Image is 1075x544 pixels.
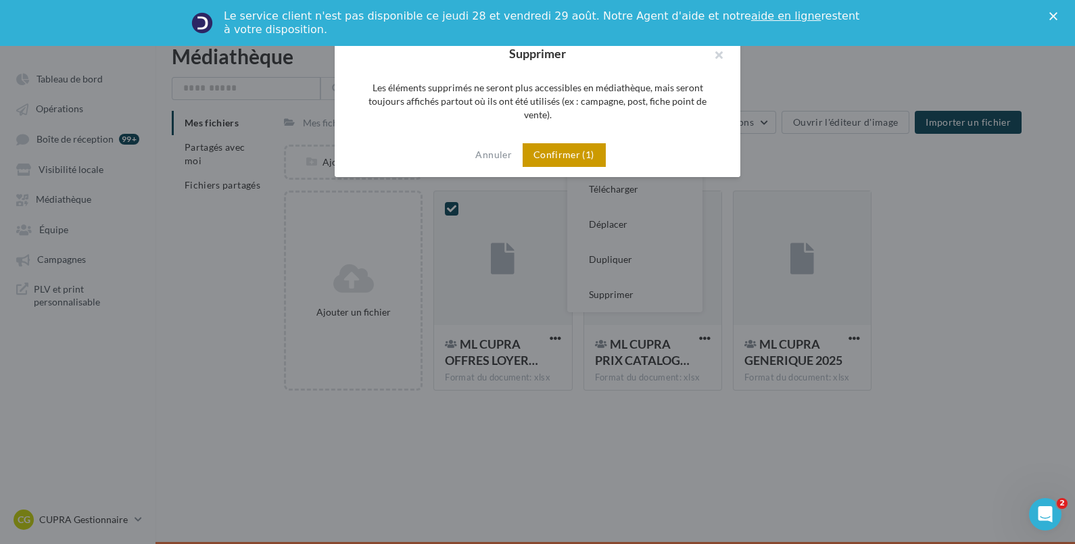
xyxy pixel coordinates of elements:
img: Profile image for Service-Client [191,12,213,34]
a: aide en ligne [751,9,821,22]
div: Fermer [1049,12,1063,20]
iframe: Intercom live chat [1029,498,1061,530]
button: Confirmer (1) [523,143,605,166]
h2: Supprimer [356,47,719,59]
button: Annuler [470,147,517,163]
div: Les éléments supprimés ne seront plus accessibles en médiathèque, mais seront toujours affichés p... [356,81,719,122]
span: 2 [1057,498,1068,509]
div: Le service client n'est pas disponible ce jeudi 28 et vendredi 29 août. Notre Agent d'aide et not... [224,9,862,36]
